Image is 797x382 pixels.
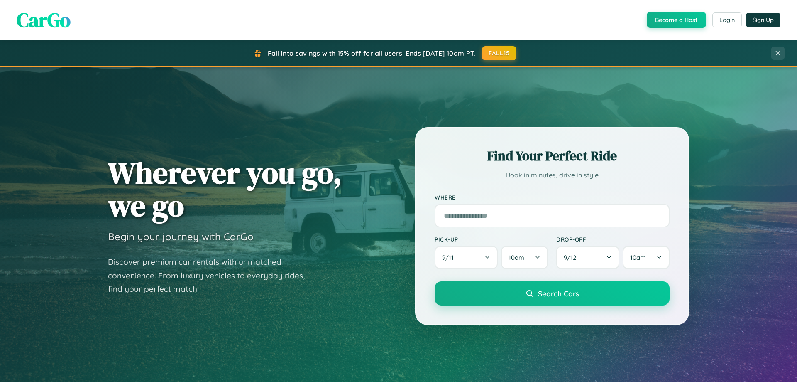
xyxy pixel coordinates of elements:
[556,236,670,243] label: Drop-off
[435,236,548,243] label: Pick-up
[647,12,706,28] button: Become a Host
[435,147,670,165] h2: Find Your Perfect Ride
[108,255,315,296] p: Discover premium car rentals with unmatched convenience. From luxury vehicles to everyday rides, ...
[442,254,458,261] span: 9 / 11
[501,246,548,269] button: 10am
[108,156,342,222] h1: Wherever you go, we go
[108,230,254,243] h3: Begin your journey with CarGo
[556,246,619,269] button: 9/12
[623,246,670,269] button: 10am
[712,12,742,27] button: Login
[482,46,517,60] button: FALL15
[509,254,524,261] span: 10am
[268,49,476,57] span: Fall into savings with 15% off for all users! Ends [DATE] 10am PT.
[746,13,780,27] button: Sign Up
[435,194,670,201] label: Where
[17,6,71,34] span: CarGo
[630,254,646,261] span: 10am
[435,246,498,269] button: 9/11
[435,281,670,306] button: Search Cars
[435,169,670,181] p: Book in minutes, drive in style
[538,289,579,298] span: Search Cars
[564,254,580,261] span: 9 / 12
